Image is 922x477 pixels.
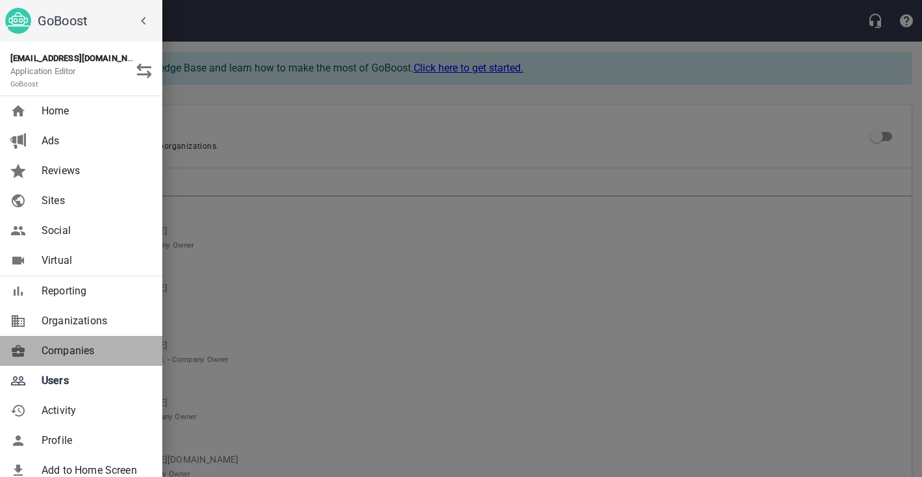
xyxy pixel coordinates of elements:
[42,283,147,299] span: Reporting
[42,343,147,359] span: Companies
[38,10,157,31] h6: GoBoost
[129,55,160,86] button: Switch Role
[42,253,147,268] span: Virtual
[10,80,38,88] small: GoBoost
[42,103,147,119] span: Home
[10,66,76,89] span: Application Editor
[42,223,147,238] span: Social
[42,373,147,389] span: Users
[5,8,31,34] img: go_boost_head.png
[42,193,147,209] span: Sites
[42,163,147,179] span: Reviews
[42,313,147,329] span: Organizations
[42,133,147,149] span: Ads
[42,433,147,448] span: Profile
[10,53,147,63] strong: [EMAIL_ADDRESS][DOMAIN_NAME]
[42,403,147,419] span: Activity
